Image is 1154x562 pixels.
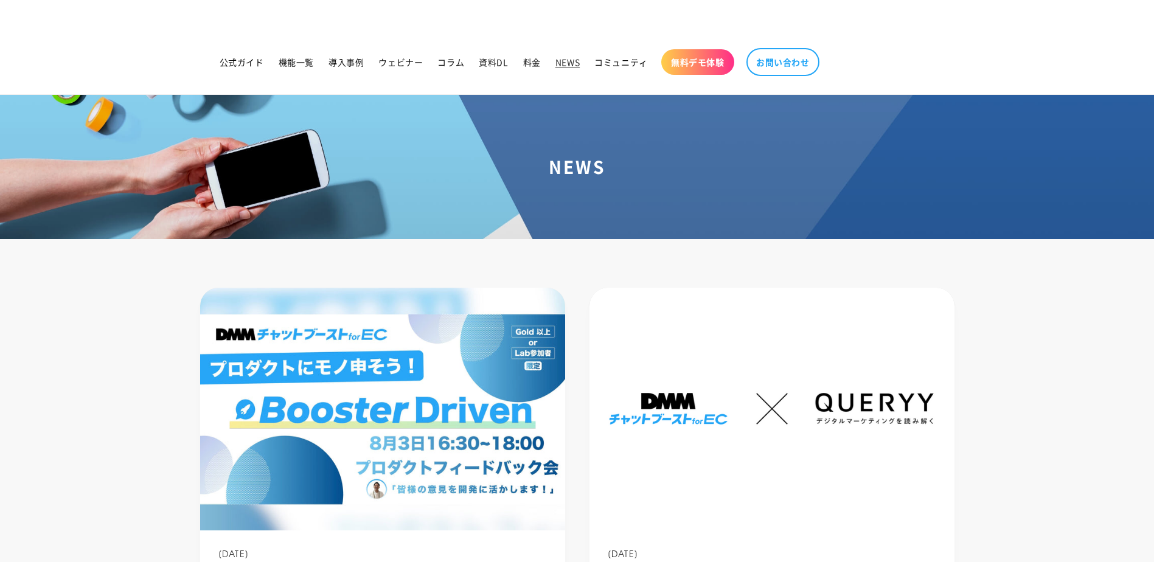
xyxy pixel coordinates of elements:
[523,57,541,68] span: 料金
[279,57,314,68] span: 機能一覧
[212,49,271,75] a: 公式ガイド
[479,57,508,68] span: 資料DL
[661,49,734,75] a: 無料デモ体験
[746,48,819,76] a: お問い合わせ
[430,49,471,75] a: コラム
[437,57,464,68] span: コラム
[218,547,249,560] span: [DATE]
[555,57,580,68] span: NEWS
[271,49,321,75] a: 機能一覧
[378,57,423,68] span: ウェビナー
[471,49,515,75] a: 資料DL
[587,49,655,75] a: コミュニティ
[321,49,371,75] a: 導入事例
[200,288,565,531] img: コミュニティBooster主催、プロダクトフィードバック会を開催
[594,57,648,68] span: コミュニティ
[671,57,725,68] span: 無料デモ体験
[220,57,264,68] span: 公式ガイド
[371,49,430,75] a: ウェビナー
[15,156,1139,178] h1: NEWS
[516,49,548,75] a: 料金
[608,547,639,560] span: [DATE]
[328,57,364,68] span: 導入事例
[589,288,954,531] img: DMMチャットブースト for ECが「QUERYY」に掲載されました！
[548,49,587,75] a: NEWS
[756,57,810,68] span: お問い合わせ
